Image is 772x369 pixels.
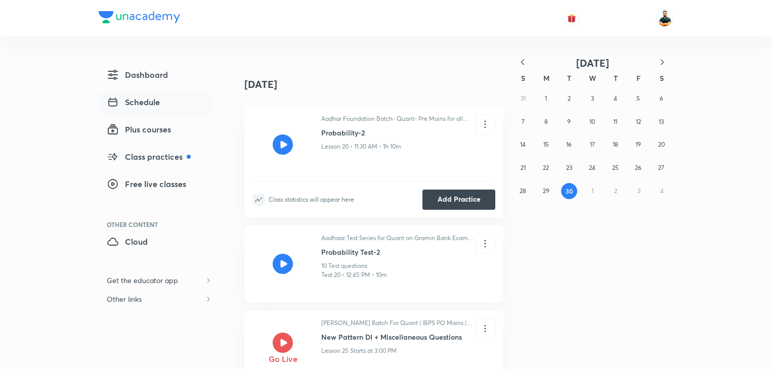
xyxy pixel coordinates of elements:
abbr: September 17, 2025 [590,141,595,148]
button: September 21, 2025 [515,160,531,176]
button: September 5, 2025 [630,90,647,107]
button: September 11, 2025 [607,114,623,130]
button: September 20, 2025 [653,136,669,153]
button: September 1, 2025 [538,90,554,107]
p: Aadhaar:Test Series for Quant on Gramin Bank Exams [DATE]-[DATE] [321,234,475,243]
a: Plus courses [99,119,212,143]
button: September 4, 2025 [607,90,623,107]
p: Lesson 25 Starts at 3:00 PM [321,346,397,355]
abbr: September 15, 2025 [543,141,549,148]
abbr: September 5, 2025 [636,95,640,102]
h6: New Pattern DI + Miscellaneous Questions [321,332,475,342]
p: Lesson 20 • 11:30 AM • 1h 10m [321,142,401,151]
button: September 25, 2025 [607,160,623,176]
button: September 18, 2025 [607,136,623,153]
button: Add Practice [422,190,495,210]
span: Free live classes [107,178,186,190]
button: September 8, 2025 [538,114,554,130]
button: September 14, 2025 [515,136,531,153]
button: September 22, 2025 [538,160,554,176]
abbr: September 7, 2025 [522,118,525,125]
span: [DATE] [576,56,609,70]
abbr: September 30, 2025 [566,187,573,195]
abbr: September 28, 2025 [520,187,526,195]
abbr: September 26, 2025 [635,164,641,171]
div: Other Content [107,221,212,227]
abbr: September 16, 2025 [566,141,572,148]
img: statistics-icon [252,194,265,206]
button: September 10, 2025 [584,114,601,130]
button: September 7, 2025 [515,114,531,130]
h6: Probability-2 [321,127,475,138]
abbr: September 13, 2025 [659,118,664,125]
abbr: September 19, 2025 [635,141,641,148]
button: September 2, 2025 [561,90,577,107]
button: September 13, 2025 [653,114,669,130]
abbr: Thursday [614,73,618,83]
button: [DATE] [534,57,651,69]
abbr: September 10, 2025 [589,118,595,125]
button: September 19, 2025 [630,136,647,153]
abbr: September 21, 2025 [521,164,526,171]
h5: Go Live [269,353,297,365]
p: 10 Test questions Test 20 • 12:45 PM • 10m [321,261,387,280]
abbr: September 8, 2025 [544,118,548,125]
img: avatar [567,14,576,23]
abbr: September 2, 2025 [568,95,571,102]
abbr: September 29, 2025 [543,187,549,195]
abbr: September 11, 2025 [613,118,617,125]
button: September 16, 2025 [561,136,577,153]
abbr: Saturday [660,73,664,83]
abbr: September 22, 2025 [543,164,549,171]
abbr: September 9, 2025 [567,118,571,125]
button: September 23, 2025 [561,160,577,176]
abbr: September 24, 2025 [589,164,595,171]
a: Cloud [99,232,212,255]
button: September 26, 2025 [630,160,647,176]
abbr: September 27, 2025 [658,164,664,171]
span: Dashboard [107,69,168,81]
button: September 3, 2025 [584,90,601,107]
button: avatar [564,10,580,26]
button: September 15, 2025 [538,136,554,153]
h6: Other links [99,290,150,308]
button: September 28, 2025 [515,183,531,199]
a: Class practices [99,147,212,170]
h6: Get the educator app [99,271,186,290]
span: Plus courses [107,123,171,135]
iframe: Help widget launcher [682,330,761,358]
button: September 9, 2025 [561,114,577,130]
button: September 6, 2025 [653,90,669,107]
abbr: September 14, 2025 [520,141,526,148]
abbr: September 1, 2025 [545,95,547,102]
span: Schedule [107,96,160,108]
img: Sumit Kumar Verma [656,10,673,27]
button: September 12, 2025 [630,114,647,130]
button: September 27, 2025 [653,160,669,176]
abbr: September 4, 2025 [614,95,617,102]
abbr: Friday [636,73,640,83]
abbr: September 18, 2025 [613,141,618,148]
button: September 30, 2025 [561,183,577,199]
abbr: September 25, 2025 [612,164,619,171]
a: Company Logo [99,11,180,26]
div: Class statistics will appear here [269,196,354,203]
button: September 29, 2025 [538,183,554,199]
abbr: September 12, 2025 [636,118,641,125]
abbr: Wednesday [589,73,596,83]
abbr: September 23, 2025 [566,164,572,171]
p: Aadhar Foundation Batch- Quant- Pre Mains for all Bank Exams 2025-26 [321,114,475,123]
abbr: Monday [543,73,549,83]
button: September 24, 2025 [584,160,601,176]
p: [PERSON_NAME] Batch For Quant | IBPS PO Mains | Clerk Mains [321,318,475,328]
button: September 17, 2025 [584,136,601,153]
img: Company Logo [99,11,180,23]
abbr: Tuesday [567,73,571,83]
a: Free live classes [99,174,212,197]
abbr: September 20, 2025 [658,141,665,148]
h4: [DATE] [244,69,503,100]
abbr: September 6, 2025 [660,95,663,102]
h6: Probability Test-2 [321,247,475,257]
abbr: September 3, 2025 [591,95,594,102]
span: Cloud [107,236,148,248]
